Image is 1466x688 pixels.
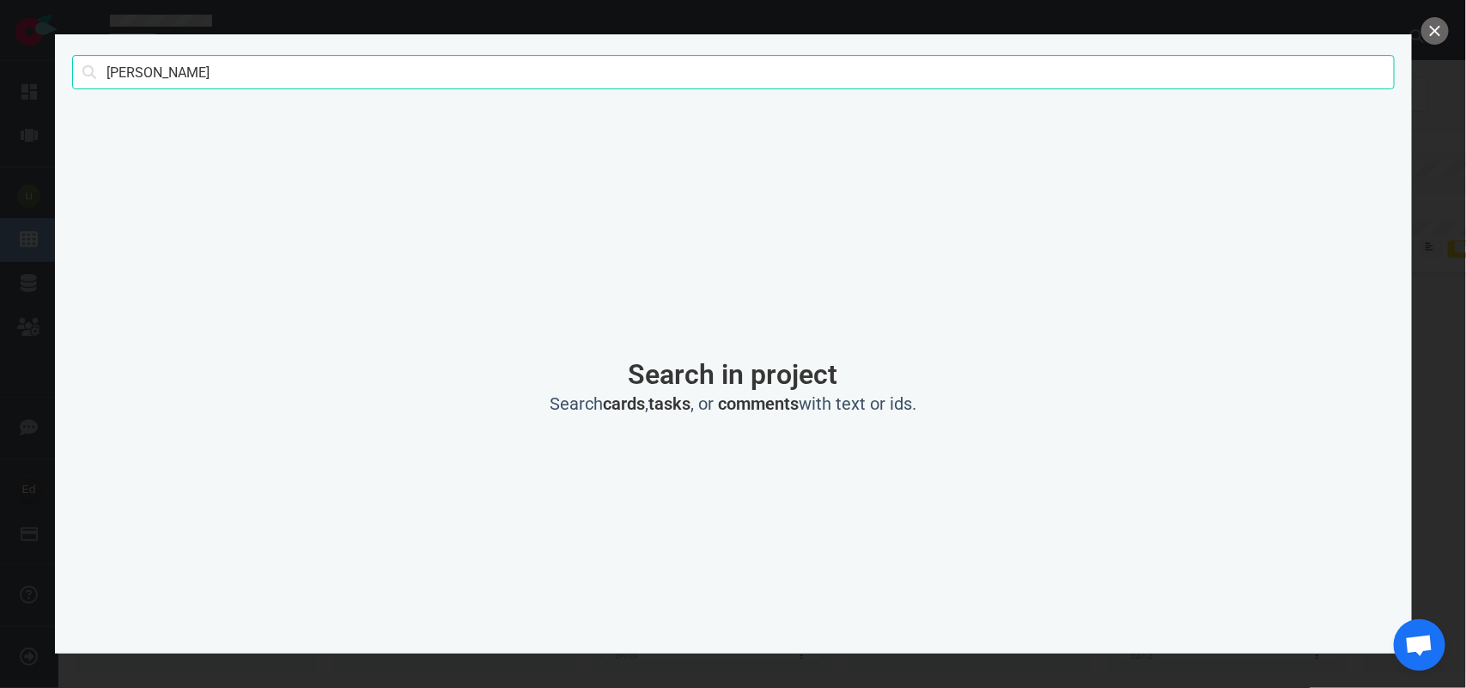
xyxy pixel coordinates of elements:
[1421,17,1449,45] button: close
[603,393,645,414] strong: cards
[1394,619,1445,671] div: Aprire la chat
[156,393,1311,415] h2: Search , , or with text or ids.
[718,393,799,414] strong: comments
[72,55,1395,89] input: Search cards, tasks, or comments with text or ids
[156,359,1311,390] h1: Search in project
[648,393,690,414] strong: tasks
